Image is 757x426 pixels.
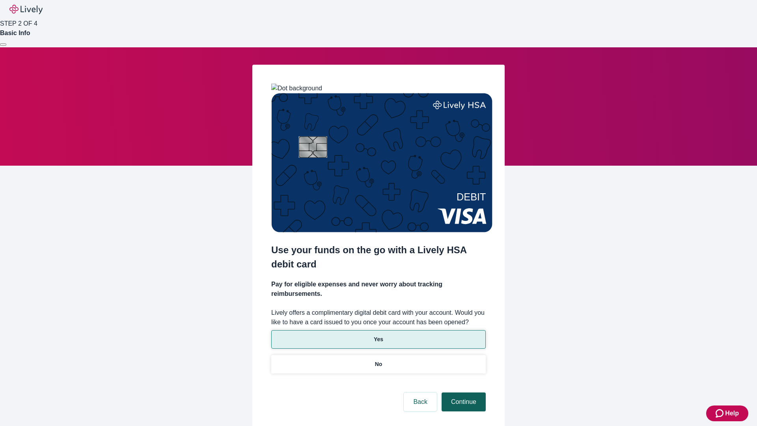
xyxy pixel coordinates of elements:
[716,409,725,418] svg: Zendesk support icon
[442,392,486,411] button: Continue
[271,355,486,374] button: No
[374,335,383,344] p: Yes
[706,405,748,421] button: Zendesk support iconHelp
[271,84,322,93] img: Dot background
[375,360,382,368] p: No
[271,280,486,299] h4: Pay for eligible expenses and never worry about tracking reimbursements.
[404,392,437,411] button: Back
[271,330,486,349] button: Yes
[271,308,486,327] label: Lively offers a complimentary digital debit card with your account. Would you like to have a card...
[725,409,739,418] span: Help
[271,93,492,232] img: Debit card
[9,5,43,14] img: Lively
[271,243,486,271] h2: Use your funds on the go with a Lively HSA debit card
